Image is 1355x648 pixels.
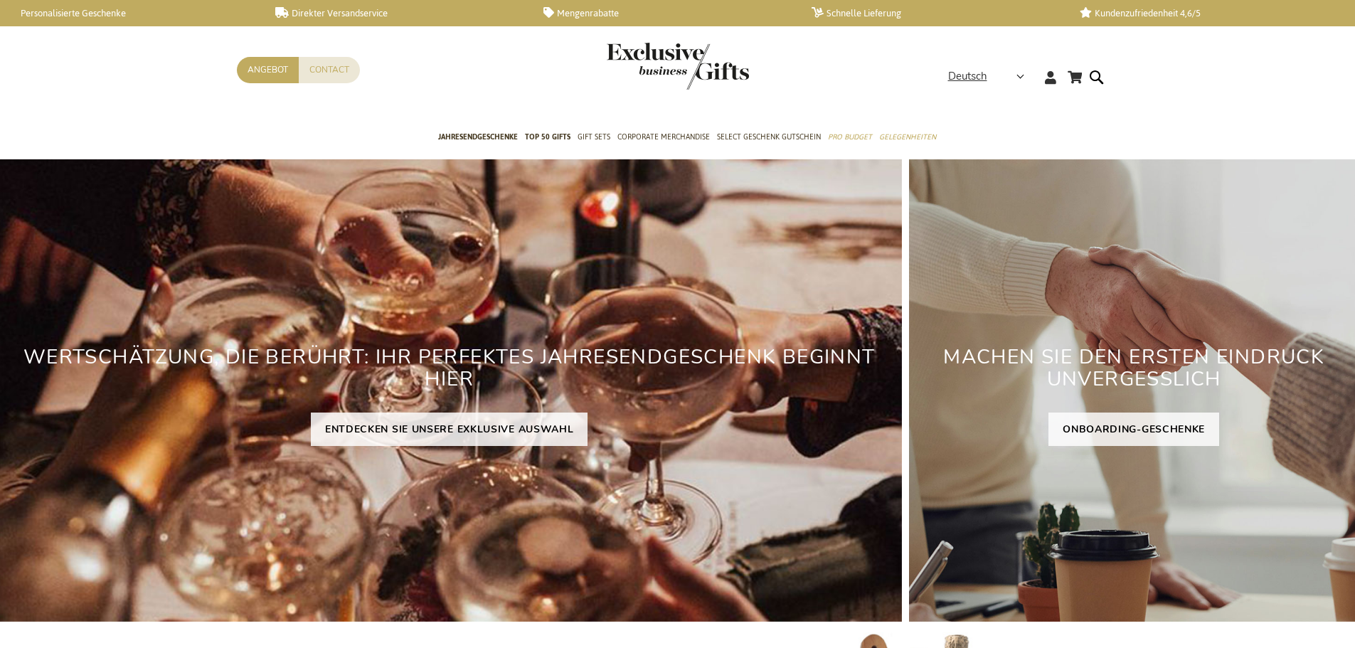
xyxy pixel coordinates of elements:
a: Gift Sets [578,120,610,156]
a: Schnelle Lieferung [812,7,1057,19]
a: Angebot [237,57,299,83]
a: store logo [607,43,678,90]
img: Exclusive Business gifts logo [607,43,749,90]
a: Pro Budget [828,120,872,156]
a: ONBOARDING-GESCHENKE [1048,413,1219,446]
a: Corporate Merchandise [617,120,710,156]
span: Select Geschenk Gutschein [717,129,821,144]
a: Contact [299,57,360,83]
a: Direkter Versandservice [275,7,521,19]
span: Corporate Merchandise [617,129,710,144]
a: Select Geschenk Gutschein [717,120,821,156]
span: Jahresendgeschenke [438,129,518,144]
a: Personalisierte Geschenke [7,7,253,19]
span: Gift Sets [578,129,610,144]
a: Kundenzufriedenheit 4,6/5 [1080,7,1325,19]
span: TOP 50 Gifts [525,129,570,144]
a: Mengenrabatte [543,7,789,19]
a: ENTDECKEN SIE UNSERE EXKLUSIVE AUSWAHL [311,413,588,446]
span: Pro Budget [828,129,872,144]
a: Gelegenheiten [879,120,936,156]
span: Gelegenheiten [879,129,936,144]
a: Jahresendgeschenke [438,120,518,156]
span: Deutsch [948,68,987,85]
a: TOP 50 Gifts [525,120,570,156]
